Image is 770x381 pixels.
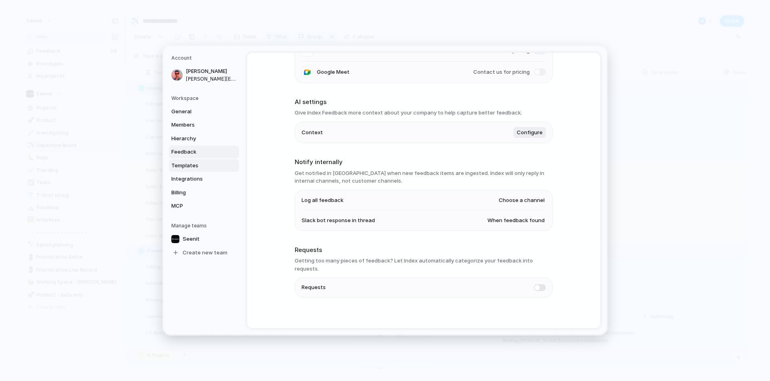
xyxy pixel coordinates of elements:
span: MCP [171,202,223,210]
button: Choose a channel [497,195,546,206]
span: Integrations [171,175,223,183]
span: Templates [171,162,223,170]
a: MCP [169,200,239,212]
h5: Account [171,54,239,62]
h3: Give Index Feedback more context about your company to help capture better feedback. [295,109,553,117]
span: Requests [302,283,326,291]
span: Hierarchy [171,135,223,143]
span: Choose a channel [499,196,545,204]
span: Log all feedback [302,196,343,204]
span: [PERSON_NAME][EMAIL_ADDRESS][DOMAIN_NAME] [186,75,237,83]
button: Configure [514,127,546,138]
span: Contact us for pricing [473,68,530,76]
span: Context [302,129,323,137]
h5: Workspace [171,95,239,102]
h2: AI settings [295,98,553,107]
button: When feedback found [486,215,546,226]
h2: Requests [295,246,553,255]
span: [PERSON_NAME] [186,67,237,75]
a: Integrations [169,173,239,185]
span: Billing [171,189,223,197]
span: Seenit [183,235,200,243]
a: General [169,105,239,118]
span: Google Meet [317,68,350,76]
a: Members [169,119,239,131]
span: General [171,108,223,116]
a: Feedback [169,146,239,158]
span: Slack bot response in thread [302,217,375,225]
span: Members [171,121,223,129]
h3: Getting too many pieces of feedback? Let Index automatically categorize your feedback into requests. [295,257,553,273]
a: Create new team [169,246,239,259]
a: Hierarchy [169,132,239,145]
a: [PERSON_NAME][PERSON_NAME][EMAIL_ADDRESS][DOMAIN_NAME] [169,65,239,85]
h5: Manage teams [171,222,239,229]
a: Billing [169,186,239,199]
span: When feedback found [487,217,545,225]
h3: Get notified in [GEOGRAPHIC_DATA] when new feedback items are ingested. Index will only reply in ... [295,169,553,185]
a: Templates [169,159,239,172]
span: Feedback [171,148,223,156]
h2: Notify internally [295,158,553,167]
span: Configure [517,129,543,137]
span: Create new team [183,249,227,257]
a: Seenit [169,233,239,246]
